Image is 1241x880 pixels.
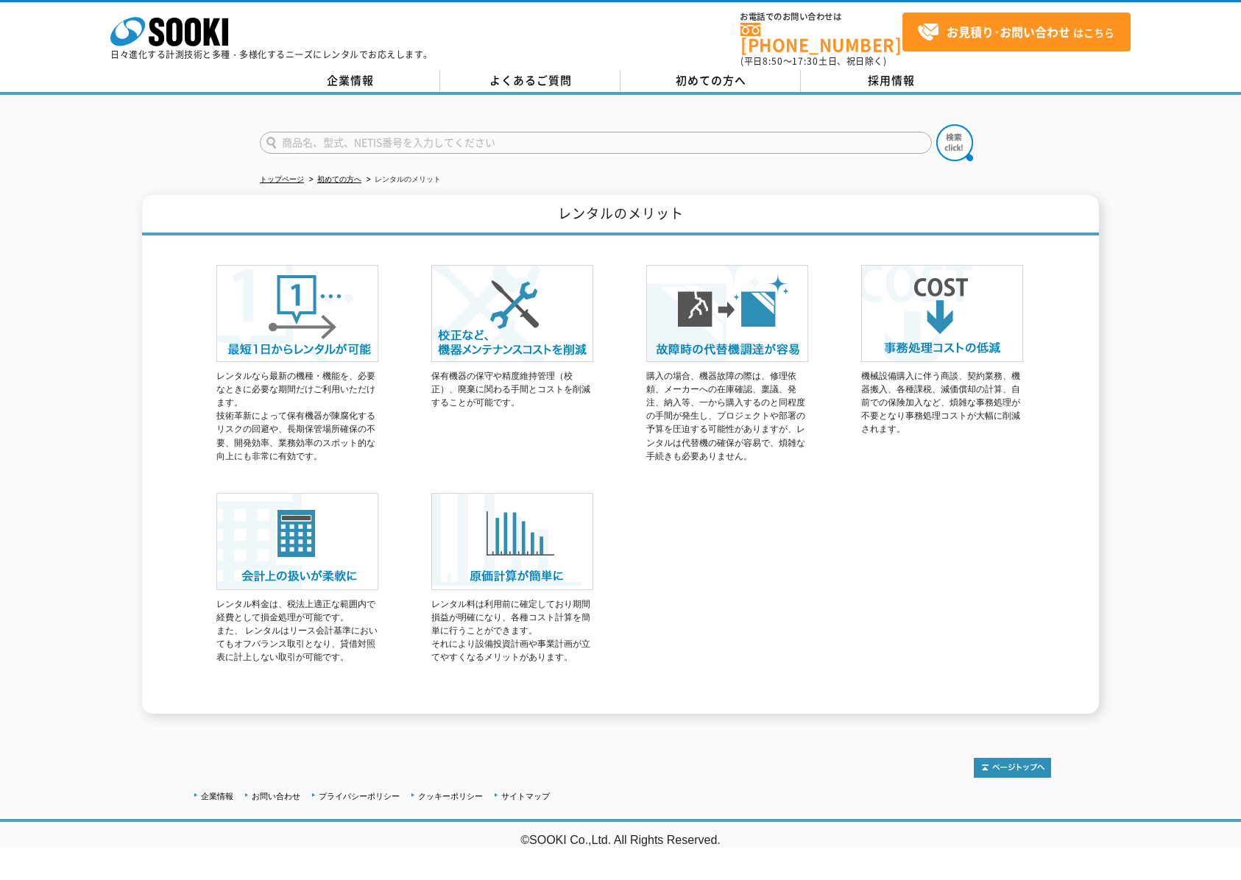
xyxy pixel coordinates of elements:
[110,50,433,59] p: 日々進化する計測技術と多種・多様化するニーズにレンタルでお応えします。
[676,72,746,88] span: 初めての方へ
[861,265,1023,362] img: 事務処理コストの低減
[947,23,1070,40] strong: お見積り･お問い合わせ
[936,124,973,161] img: btn_search.png
[431,493,593,590] img: 原価計算が簡単に
[431,369,593,409] p: 保有機器の保守や精度維持管理（校正）、廃棄に関わる手間とコストを削減することが可能です。
[431,265,593,362] img: 校正など、機器メンテナンスコストを削減
[917,21,1114,43] span: はこちら
[201,792,233,801] a: 企業情報
[252,792,300,801] a: お問い合わせ
[740,23,902,53] a: [PHONE_NUMBER]
[431,597,593,664] p: レンタル料は利用前に確定しており期間損益が明確になり、各種コスト計算を簡単に行うことができます。 それにより設備投資計画や事業計画が立てやすくなるメリットがあります。
[501,792,550,801] a: サイトマップ
[317,175,361,183] a: 初めての方へ
[418,792,483,801] a: クッキーポリシー
[216,597,378,664] p: レンタル料金は、税法上適正な範囲内で経費として損金処理が可能です。 また、 レンタルはリース会計基準においてもオフバランス取引となり、貸借対照表に計上しない取引が可能です。
[216,369,378,463] p: レンタルなら最新の機種・機能を、必要なときに必要な期間だけご利用いただけます。 技術革新によって保有機器が陳腐化するリスクの回避や、長期保管場所確保の不要、開発効率、業務効率のスポット的な向上に...
[440,70,620,92] a: よくあるご質問
[142,195,1099,235] h1: レンタルのメリット
[620,70,801,92] a: 初めての方へ
[216,493,378,590] img: 会計上の扱いが柔軟に
[861,369,1023,436] p: 機械設備購入に伴う商談、契約業務、機器搬入、各種課税、減価償却の計算、自前での保険加入など、煩雑な事務処理が不要となり事務処理コストが大幅に削減されます。
[260,175,304,183] a: トップページ
[740,13,902,21] span: お電話でのお問い合わせは
[801,70,981,92] a: 採用情報
[319,792,400,801] a: プライバシーポリシー
[974,758,1051,778] img: トップページへ
[260,70,440,92] a: 企業情報
[902,13,1131,52] a: お見積り･お問い合わせはこちら
[763,54,783,68] span: 8:50
[260,132,932,154] input: 商品名、型式、NETIS番号を入力してください
[216,265,378,362] img: 最短1日からレンタルが可能
[740,54,886,68] span: (平日 ～ 土日、祝日除く)
[646,265,808,362] img: 故障時の代替機調達が容易
[364,172,441,188] li: レンタルのメリット
[792,54,819,68] span: 17:30
[646,369,808,463] p: 購入の場合、機器故障の際は、修理依頼、メーカーへの在庫確認、稟議、発注、納入等、一から購入するのと同程度の手間が発生し、プロジェクトや部署の予算を圧迫する可能性がありますが、レンタルは代替機の確...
